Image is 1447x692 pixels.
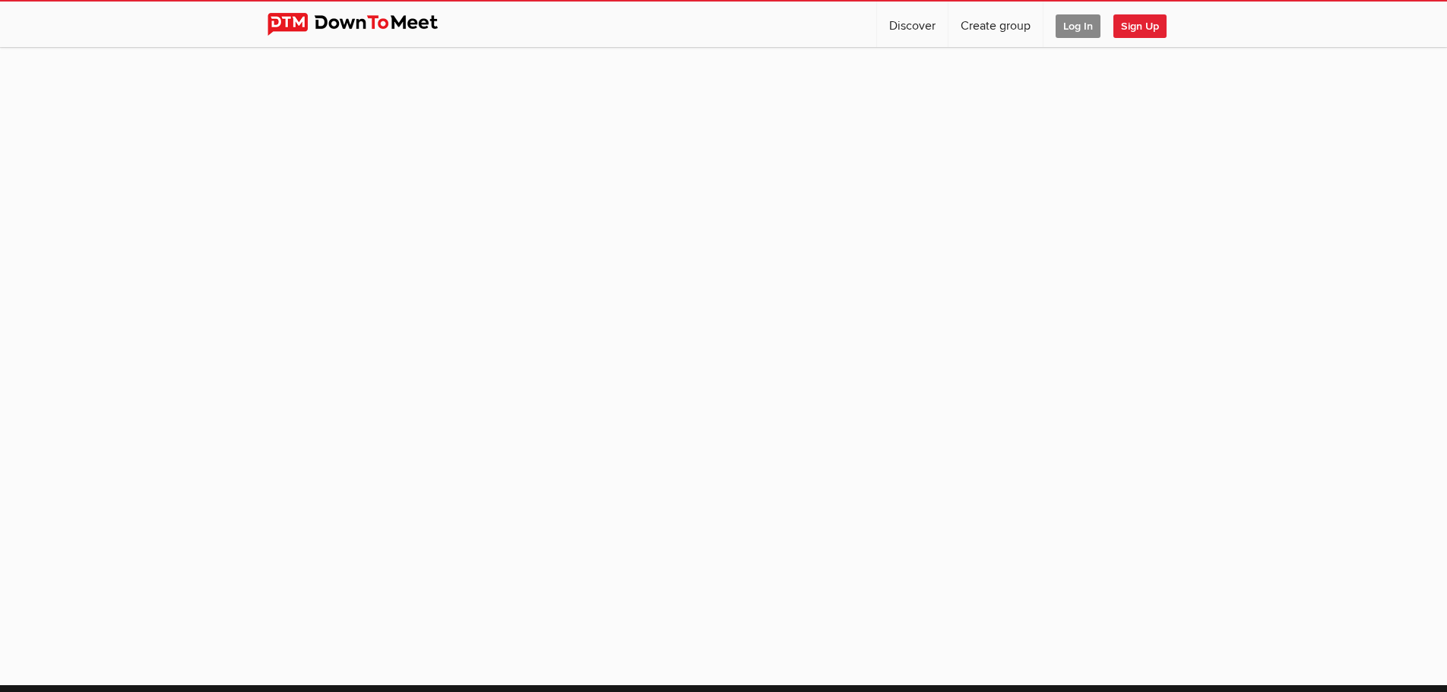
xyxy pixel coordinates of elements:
a: Discover [877,2,948,47]
a: Log In [1043,2,1113,47]
img: DownToMeet [268,13,461,36]
a: Sign Up [1113,2,1179,47]
span: Sign Up [1113,14,1167,38]
span: Log In [1056,14,1100,38]
a: Create group [948,2,1043,47]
